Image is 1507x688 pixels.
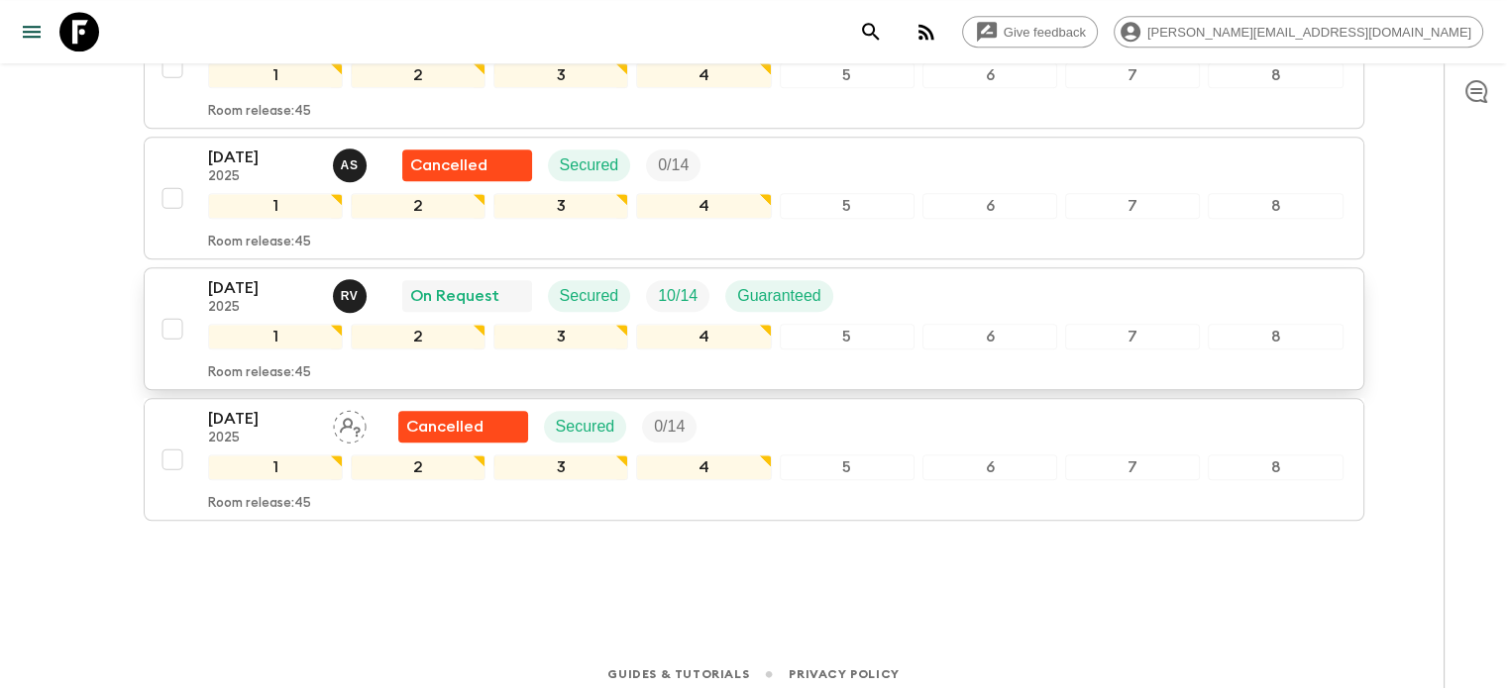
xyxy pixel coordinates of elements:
button: [DATE]2025Assign pack leaderFlash Pack cancellationSecuredTrip Fill12345678Room release:45 [144,398,1364,521]
div: 6 [922,324,1057,349]
div: 5 [780,62,915,88]
a: Give feedback [962,16,1098,48]
div: 8 [1208,193,1343,219]
p: Room release: 45 [208,104,311,120]
div: Secured [548,280,631,312]
div: 4 [636,324,771,349]
div: Secured [544,411,627,442]
div: 6 [922,193,1057,219]
div: 7 [1065,193,1200,219]
p: [DATE] [208,146,317,169]
p: [DATE] [208,407,317,431]
div: 3 [493,454,628,480]
span: Give feedback [993,25,1097,40]
div: 5 [780,324,915,349]
div: 3 [493,324,628,349]
div: 1 [208,193,343,219]
a: Privacy Policy [789,663,899,685]
div: 2 [351,62,485,88]
div: 2 [351,193,485,219]
span: Anne Sgrazzutti [333,154,371,170]
button: AS [333,148,371,182]
div: Trip Fill [646,149,700,181]
p: Room release: 45 [208,496,311,512]
div: 2 [351,454,485,480]
div: 6 [922,62,1057,88]
span: Assign pack leader [333,416,367,432]
div: 3 [493,193,628,219]
button: [DATE]2025Anne SgrazzuttiSold OutSecuredTrip FillGuaranteed12345678Room release:45 [144,6,1364,129]
div: 3 [493,62,628,88]
div: Trip Fill [646,280,709,312]
div: 8 [1208,324,1343,349]
div: 7 [1065,324,1200,349]
button: menu [12,12,52,51]
p: Secured [560,153,619,177]
span: [PERSON_NAME][EMAIL_ADDRESS][DOMAIN_NAME] [1136,25,1482,40]
div: 4 [636,62,771,88]
span: Rita Vogel [333,285,371,301]
div: 2 [351,324,485,349]
div: Secured [548,149,631,181]
p: 10 / 14 [658,284,698,308]
p: Secured [560,284,619,308]
p: Room release: 45 [208,235,311,250]
p: [DATE] [208,276,317,300]
a: Guides & Tutorials [607,663,749,685]
p: 2025 [208,431,317,446]
div: 7 [1065,62,1200,88]
div: 4 [636,193,771,219]
div: Flash Pack cancellation [402,149,532,181]
div: 1 [208,62,343,88]
div: Trip Fill [642,411,697,442]
div: 1 [208,324,343,349]
button: [DATE]2025Rita VogelOn RequestSecuredTrip FillGuaranteed12345678Room release:45 [144,267,1364,390]
div: [PERSON_NAME][EMAIL_ADDRESS][DOMAIN_NAME] [1114,16,1483,48]
p: Cancelled [410,153,487,177]
button: [DATE]2025Anne SgrazzuttiFlash Pack cancellationSecuredTrip Fill12345678Room release:45 [144,137,1364,259]
div: 6 [922,454,1057,480]
p: Cancelled [406,415,484,439]
p: 0 / 14 [654,415,685,439]
p: 0 / 14 [658,153,689,177]
div: 8 [1208,454,1343,480]
div: 1 [208,454,343,480]
div: 7 [1065,454,1200,480]
p: Room release: 45 [208,365,311,381]
button: RV [333,279,371,313]
p: 2025 [208,300,317,316]
div: 4 [636,454,771,480]
p: On Request [410,284,499,308]
div: 5 [780,193,915,219]
p: Guaranteed [737,284,821,308]
button: search adventures [851,12,891,51]
p: A S [341,157,359,173]
div: 8 [1208,62,1343,88]
p: 2025 [208,169,317,185]
div: 5 [780,454,915,480]
p: Secured [556,415,615,439]
p: R V [341,288,359,304]
div: Flash Pack cancellation [398,411,528,442]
